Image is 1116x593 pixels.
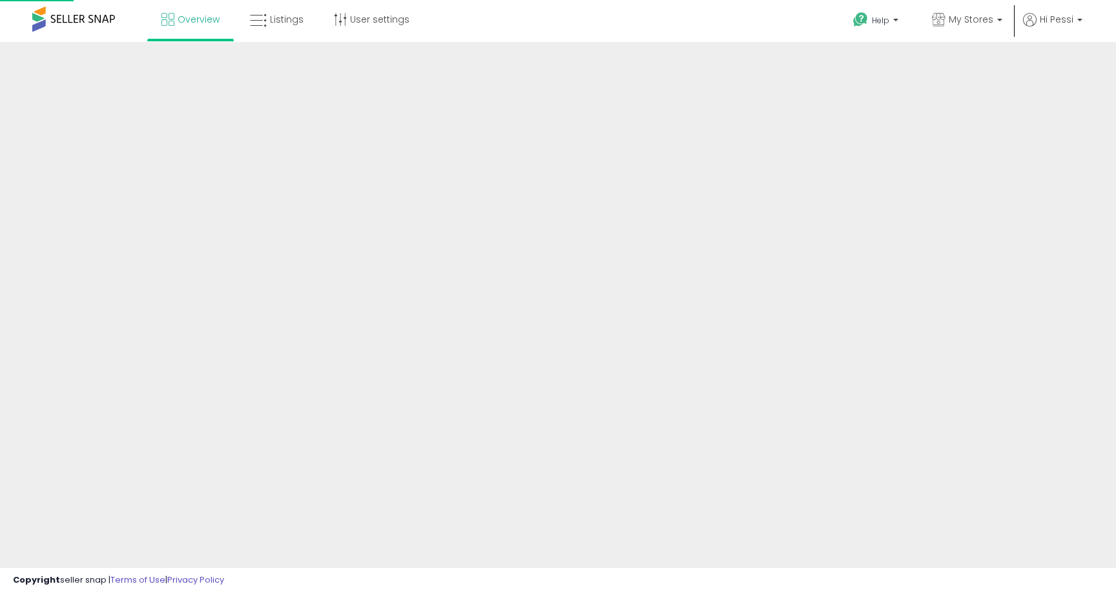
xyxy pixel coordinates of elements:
[949,13,993,26] span: My Stores
[872,15,889,26] span: Help
[178,13,220,26] span: Overview
[843,2,911,42] a: Help
[110,574,165,586] a: Terms of Use
[13,574,60,586] strong: Copyright
[852,12,869,28] i: Get Help
[1023,13,1082,42] a: Hi Pessi
[1040,13,1073,26] span: Hi Pessi
[13,574,224,587] div: seller snap | |
[270,13,304,26] span: Listings
[167,574,224,586] a: Privacy Policy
